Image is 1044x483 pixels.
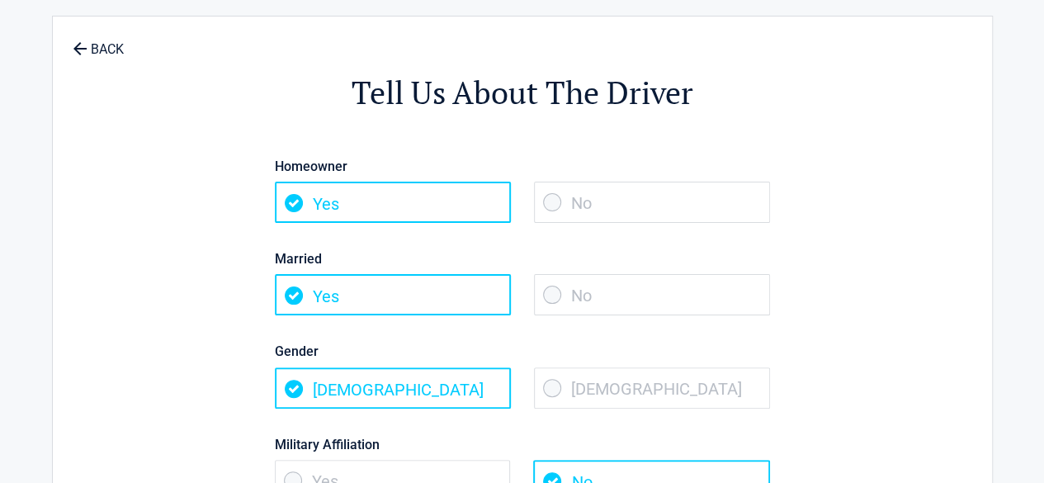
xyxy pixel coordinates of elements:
label: Gender [275,340,770,362]
span: No [534,182,770,223]
label: Homeowner [275,155,770,178]
span: Yes [275,182,511,223]
span: Yes [275,274,511,315]
a: BACK [69,27,127,56]
span: No [534,274,770,315]
label: Military Affiliation [275,433,770,456]
span: [DEMOGRAPHIC_DATA] [275,367,511,409]
span: [DEMOGRAPHIC_DATA] [534,367,770,409]
h2: Tell Us About The Driver [144,72,901,114]
label: Married [275,248,770,270]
